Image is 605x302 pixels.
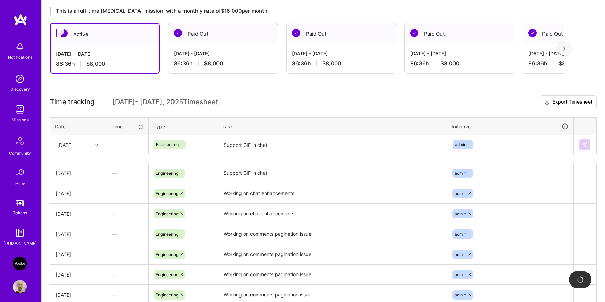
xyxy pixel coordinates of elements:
[9,150,31,157] div: Community
[16,200,24,206] img: tokens
[582,142,587,148] img: Submit
[559,60,578,67] span: $8,000
[156,272,178,277] span: Engineering
[410,29,418,37] img: Paid Out
[528,29,537,37] img: Paid Out
[174,50,272,57] div: [DATE] - [DATE]
[13,280,27,294] img: User Avatar
[156,171,178,176] span: Engineering
[86,60,105,67] span: $8,000
[292,29,300,37] img: Paid Out
[107,164,148,182] div: —
[15,180,25,187] div: Invite
[217,117,447,135] th: Task
[455,142,467,147] span: admin
[56,50,154,57] div: [DATE] - [DATE]
[168,23,278,44] div: Paid Out
[56,291,101,299] div: [DATE]
[218,265,446,284] textarea: Working on comments pagination issue
[13,209,27,216] div: Tokens
[107,245,148,263] div: —
[112,98,218,106] span: [DATE] - [DATE] , 2025 Timesheet
[174,60,272,67] div: 86:36 h
[455,211,466,216] span: admin
[287,23,396,44] div: Paid Out
[107,266,148,284] div: —
[56,60,154,67] div: 86:36 h
[107,136,148,154] div: —
[292,50,390,57] div: [DATE] - [DATE]
[156,252,178,257] span: Engineering
[12,116,29,123] div: Missions
[14,14,27,26] img: logo
[218,225,446,244] textarea: Working on comments pagination issue
[218,164,446,183] textarea: Support GIF in chat
[11,257,29,270] a: VooDoo (BeReal): Engineering Execution Squad
[13,72,27,86] img: discovery
[56,251,101,258] div: [DATE]
[218,204,446,223] textarea: Working on chat enhancements
[56,170,101,177] div: [DATE]
[107,205,148,223] div: —
[544,99,550,106] i: icon Download
[440,60,459,67] span: $8,000
[13,257,27,270] img: VooDoo (BeReal): Engineering Execution Squad
[576,276,584,284] img: loading
[11,280,29,294] a: User Avatar
[13,226,27,240] img: guide book
[112,123,144,130] div: Time
[455,292,466,298] span: admin
[13,40,27,54] img: bell
[322,60,341,67] span: $8,000
[579,139,591,150] div: null
[57,141,73,148] div: [DATE]
[218,136,446,154] textarea: Support GIF in chat
[8,54,32,61] div: Notifications
[218,245,446,264] textarea: Working on comments pagination issue
[156,142,179,147] span: Engineering
[410,60,508,67] div: 86:36 h
[292,60,390,67] div: 86:36 h
[455,171,466,176] span: admin
[59,29,68,37] img: Active
[50,117,107,135] th: Date
[455,231,466,237] span: admin
[56,190,101,197] div: [DATE]
[50,7,564,15] div: This is a full-time [MEDICAL_DATA] mission, with a monthly rate of $16,000 per month.
[10,86,30,93] div: Discovery
[149,117,217,135] th: Type
[12,133,28,150] img: Community
[452,122,569,130] div: Initiative
[56,230,101,238] div: [DATE]
[410,50,508,57] div: [DATE] - [DATE]
[405,23,514,44] div: Paid Out
[204,60,223,67] span: $8,000
[95,143,98,147] i: icon Chevron
[218,184,446,203] textarea: Working on chat enhancements
[563,46,565,51] img: right
[156,211,178,216] span: Engineering
[455,272,466,277] span: admin
[13,166,27,180] img: Invite
[156,292,178,298] span: Engineering
[156,191,178,196] span: Engineering
[13,103,27,116] img: teamwork
[107,184,148,203] div: —
[455,191,466,196] span: admin
[50,98,94,106] span: Time tracking
[455,252,466,257] span: admin
[56,210,101,217] div: [DATE]
[174,29,182,37] img: Paid Out
[107,225,148,243] div: —
[156,231,178,237] span: Engineering
[56,271,101,278] div: [DATE]
[540,95,597,109] button: Export Timesheet
[51,24,159,45] div: Active
[3,240,37,247] div: [DOMAIN_NAME]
